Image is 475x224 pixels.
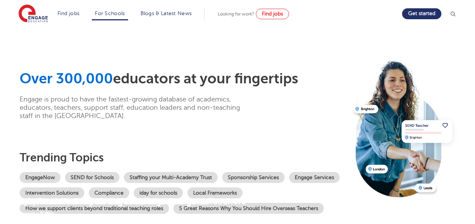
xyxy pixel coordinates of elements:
a: Blogs & Latest News [141,11,192,16]
span: Over 300,000 [20,71,113,87]
a: Compliance [89,187,129,198]
span: Find jobs [262,11,283,17]
h1: educators at your fingertips [20,70,348,87]
a: Intervention Solutions [20,187,84,198]
a: Get started [402,8,441,19]
p: Engage is proud to have the fastest-growing database of academics, educators, teachers, support s... [20,95,252,120]
a: Find jobs [256,9,289,19]
a: SEND for Schools [65,172,119,183]
a: Staffing your Multi-Academy Trust [124,172,218,183]
a: Sponsorship Services [222,172,285,183]
a: Local Frameworks [187,187,243,198]
h3: Trending topics [20,151,348,164]
a: 5 Great Reasons Why You Should Hire Overseas Teachers [173,203,324,214]
a: Engage Services [289,172,340,183]
a: iday for schools [134,187,183,198]
a: EngageNow [20,172,60,183]
a: For Schools [95,11,125,16]
a: Find jobs [57,11,80,16]
img: Engage Education [19,5,48,23]
span: Looking for work? [218,11,254,17]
